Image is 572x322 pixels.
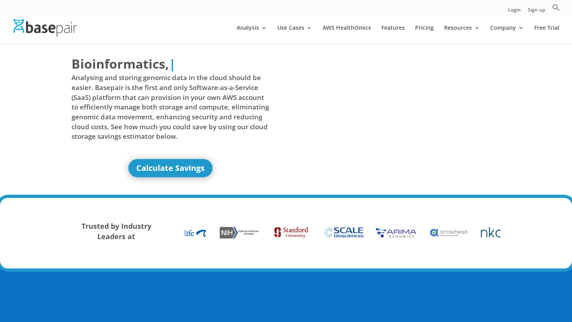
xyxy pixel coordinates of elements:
a: Calculate Savings [128,159,213,177]
a: AWS HealthOmics [323,25,371,44]
a: Use Cases [277,25,312,44]
a: Resources [444,25,480,44]
a: Features [381,25,405,44]
a: Pricing [415,25,434,44]
img: Basepair [14,19,77,36]
a: Company [490,25,524,44]
span: Bioinformatics, [71,55,169,73]
a: Search Icon Link [552,4,560,16]
iframe: Basepair - NGS Analysis Simplified [292,55,490,166]
a: Login [508,8,521,16]
span: | [169,55,176,72]
svg: Search [552,4,560,11]
a: Analysis [237,25,267,44]
a: Free Trial [534,25,559,44]
strong: Trusted by Industry Leaders at [81,221,151,241]
span: Analysing and storing genomic data in the cloud should be easier. Basepair is the first and only ... [71,73,269,141]
a: Sign up [528,8,545,16]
